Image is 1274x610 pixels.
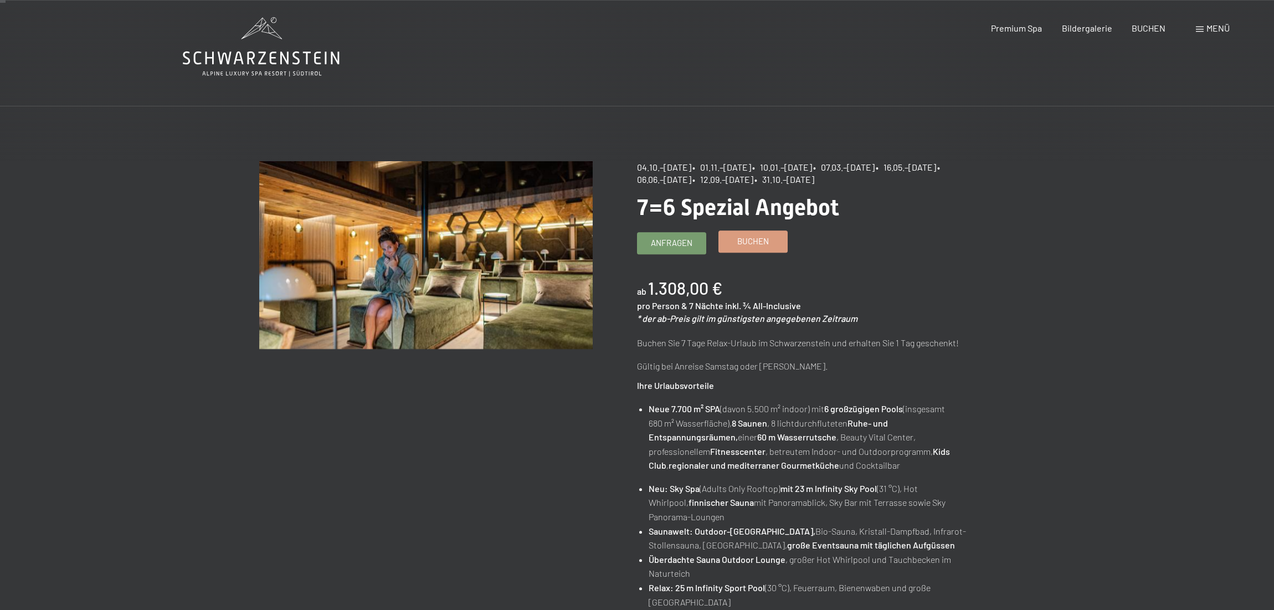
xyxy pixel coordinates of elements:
strong: 6 großzügigen Pools [824,403,903,414]
b: 1.308,00 € [648,278,722,298]
li: (Adults Only Rooftop) (31 °C), Hot Whirlpool, mit Panoramablick, Sky Bar mit Terrasse sowie Sky P... [649,481,971,524]
strong: mit 23 m Infinity Sky Pool [780,483,877,494]
span: 04.10.–[DATE] [637,162,691,172]
span: • 07.03.–[DATE] [813,162,875,172]
span: • 16.05.–[DATE] [876,162,936,172]
span: ab [637,286,646,296]
strong: 8 Saunen [732,418,767,428]
span: • 01.11.–[DATE] [692,162,751,172]
strong: Überdachte Sauna Outdoor Lounge [649,554,785,565]
span: • 12.09.–[DATE] [692,174,753,184]
span: pro Person & [637,300,687,311]
strong: Ihre Urlaubsvorteile [637,380,714,391]
strong: Relax: 25 m Infinity Sport Pool [649,582,765,593]
span: • 10.01.–[DATE] [752,162,812,172]
strong: Neue 7.700 m² SPA [649,403,720,414]
li: Bio-Sauna, Kristall-Dampfbad, Infrarot-Stollensauna, [GEOGRAPHIC_DATA], [649,524,971,552]
img: 7=6 Spezial Angebot [259,161,593,349]
strong: Fitnesscenter [710,446,766,457]
li: (30 °C), Feuerraum, Bienenwaben und große [GEOGRAPHIC_DATA] [649,581,971,609]
span: 7=6 Spezial Angebot [637,194,839,221]
strong: Neu: Sky Spa [649,483,700,494]
span: Anfragen [651,237,692,249]
a: BUCHEN [1132,23,1165,33]
span: 7 Nächte [689,300,723,311]
strong: finnischer Sauna [689,497,754,508]
a: Anfragen [638,233,706,254]
a: Buchen [719,231,787,252]
strong: 60 m Wasserrutsche [757,432,836,442]
strong: Saunawelt: Outdoor-[GEOGRAPHIC_DATA], [649,526,815,536]
span: Menü [1206,23,1230,33]
span: Buchen [737,235,769,247]
em: * der ab-Preis gilt im günstigsten angegebenen Zeitraum [637,313,857,324]
strong: große Eventsauna mit täglichen Aufgüssen [787,540,955,550]
p: Gültig bei Anreise Samstag oder [PERSON_NAME]. [637,359,971,373]
strong: regionaler und mediterraner Gourmetküche [669,460,839,470]
a: Premium Spa [991,23,1042,33]
p: Buchen Sie 7 Tage Relax-Urlaub im Schwarzenstein und erhalten Sie 1 Tag geschenkt! [637,336,971,350]
span: • 31.10.–[DATE] [754,174,814,184]
span: inkl. ¾ All-Inclusive [725,300,801,311]
a: Bildergalerie [1062,23,1112,33]
li: , großer Hot Whirlpool und Tauchbecken im Naturteich [649,552,971,581]
li: (davon 5.500 m² indoor) mit (insgesamt 680 m² Wasserfläche), , 8 lichtdurchfluteten einer , Beaut... [649,402,971,473]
